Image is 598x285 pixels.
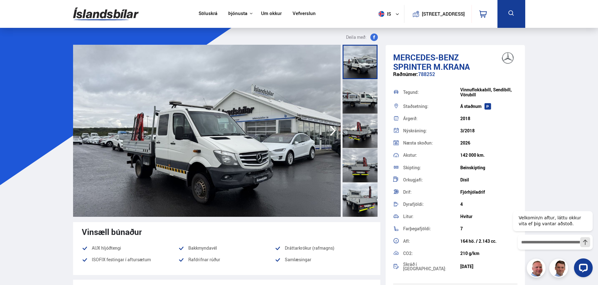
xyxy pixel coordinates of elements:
[393,71,518,84] div: 788252
[403,116,460,121] div: Árgerð:
[403,165,460,170] div: Skipting:
[261,11,282,17] a: Um okkur
[460,202,517,207] div: 4
[460,226,517,231] div: 7
[460,177,517,182] div: Dísil
[82,256,178,263] li: ISOFIX festingar í aftursætum
[393,61,470,72] span: Sprinter M.KRANA
[403,129,460,133] div: Nýskráning:
[82,227,372,237] div: Vinsæll búnaður
[403,153,460,157] div: Akstur:
[508,200,595,282] iframe: LiveChat chat widget
[346,33,367,41] span: Deila með:
[343,33,380,41] button: Deila með:
[178,256,275,263] li: Rafdrifnar rúður
[460,140,517,145] div: 2026
[460,104,517,109] div: Á staðnum
[403,90,460,94] div: Tegund:
[460,153,517,158] div: 142 000 km.
[460,251,517,256] div: 210 g/km
[460,128,517,133] div: 3/2018
[403,262,460,271] div: Skráð í [GEOGRAPHIC_DATA]:
[403,239,460,243] div: Afl:
[403,178,460,182] div: Orkugjafi:
[293,11,316,17] a: Vefverslun
[403,251,460,256] div: CO2:
[460,264,517,269] div: [DATE]
[460,116,517,121] div: 2018
[376,5,404,23] button: is
[403,190,460,194] div: Drif:
[178,244,275,252] li: Bakkmyndavél
[393,71,418,78] span: Raðnúmer:
[199,11,217,17] a: Söluskrá
[82,244,178,252] li: AUX hljóðtengi
[378,11,384,17] img: svg+xml;base64,PHN2ZyB4bWxucz0iaHR0cDovL3d3dy53My5vcmcvMjAwMC9zdmciIHdpZHRoPSI1MTIiIGhlaWdodD0iNT...
[403,226,460,231] div: Farþegafjöldi:
[393,52,459,63] span: Mercedes-Benz
[460,190,517,195] div: Fjórhjóladrif
[460,214,517,219] div: Hvítur
[460,87,517,97] div: Vinnuflokkabíll, Sendibíll, Vörubíll
[460,165,517,170] div: Beinskipting
[73,45,341,217] img: 3343555.jpeg
[403,141,460,145] div: Næsta skoðun:
[403,202,460,206] div: Dyrafjöldi:
[73,4,139,24] img: G0Ugv5HjCgRt.svg
[275,244,371,252] li: Dráttarkrókur (rafmagns)
[403,104,460,109] div: Staðsetning:
[376,11,392,17] span: is
[275,256,371,267] li: Samlæsingar
[408,5,468,23] a: [STREET_ADDRESS]
[495,48,520,68] img: brand logo
[460,239,517,244] div: 164 hö. / 2.143 cc.
[403,214,460,219] div: Litur:
[424,11,462,17] button: [STREET_ADDRESS]
[228,11,247,17] button: Þjónusta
